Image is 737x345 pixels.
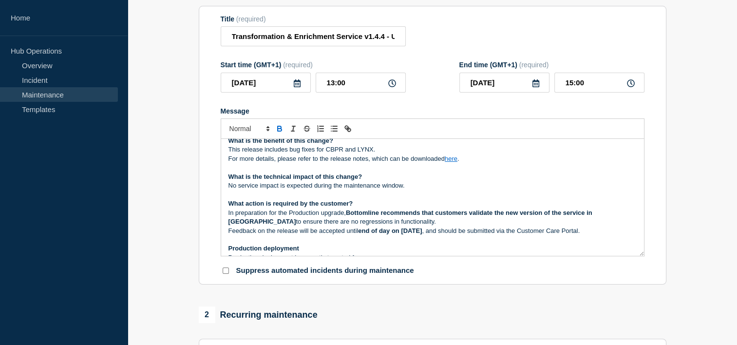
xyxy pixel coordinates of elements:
[221,139,644,256] div: Message
[228,200,353,207] strong: What action is required by the customer?
[283,61,313,69] span: (required)
[221,61,406,69] div: Start time (GMT+1)
[228,253,637,262] p: Production deployment is currently targeted for
[228,209,637,227] p: In preparation for the Production upgrade, to ensure there are no regressions in functionality.
[228,209,594,225] strong: Bottomline recommends that customers validate the new version of the service in [GEOGRAPHIC_DATA]
[300,123,314,134] button: Toggle strikethrough text
[236,15,266,23] span: (required)
[327,123,341,134] button: Toggle bulleted list
[316,73,406,93] input: HH:MM
[221,73,311,93] input: YYYY-MM-DD
[199,307,215,323] span: 2
[341,123,355,134] button: Toggle link
[228,173,362,180] strong: What is the technical impact of this change?
[314,123,327,134] button: Toggle ordered list
[221,26,406,46] input: Title
[459,61,644,69] div: End time (GMT+1)
[358,227,422,234] strong: end of day on [DATE]
[459,73,549,93] input: YYYY-MM-DD
[445,155,457,162] a: here
[228,181,637,190] p: No service impact is expected during the maintenance window.
[228,227,637,235] p: Feedback on the release will be accepted until , and should be submitted via the Customer Care Po...
[221,15,406,23] div: Title
[519,61,549,69] span: (required)
[199,307,318,323] div: Recurring maintenance
[228,145,637,154] p: This release includes bug fixes for CBPR and LYNX.
[228,137,333,144] strong: What is the benefit of this change?
[228,245,299,252] strong: Production deployment
[223,268,229,274] input: Suppress automated incidents during maintenance
[221,107,644,115] div: Message
[273,123,286,134] button: Toggle bold text
[236,266,414,275] p: Suppress automated incidents during maintenance
[554,73,644,93] input: HH:MM
[228,154,637,163] p: For more details, please refer to the release notes, which can be downloaded .
[286,123,300,134] button: Toggle italic text
[225,123,273,134] span: Font size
